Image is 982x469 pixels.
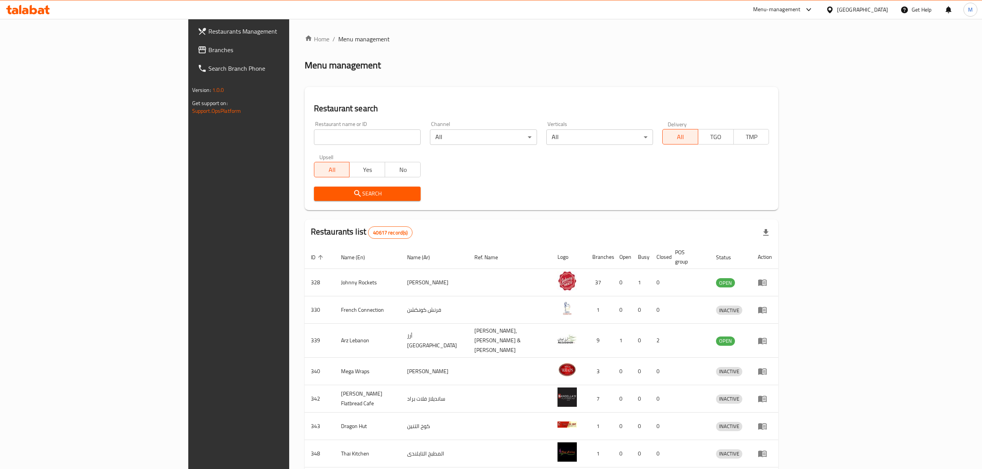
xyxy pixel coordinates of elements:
[650,324,669,358] td: 2
[335,296,401,324] td: French Connection
[191,41,352,59] a: Branches
[335,358,401,385] td: Mega Wraps
[757,223,775,242] div: Export file
[698,129,734,144] button: TGO
[632,296,650,324] td: 0
[758,367,772,376] div: Menu
[335,324,401,358] td: Arz Lebanon
[586,440,613,467] td: 1
[319,154,334,160] label: Upsell
[716,394,742,403] span: INACTIVE
[586,245,613,269] th: Branches
[737,131,766,143] span: TMP
[335,269,401,296] td: Johnny Rockets
[557,415,577,434] img: Dragon Hut
[311,226,413,239] h2: Restaurants list
[353,164,382,175] span: Yes
[716,422,742,431] span: INACTIVE
[632,385,650,413] td: 0
[650,269,669,296] td: 0
[758,278,772,287] div: Menu
[557,271,577,291] img: Johnny Rockets
[758,421,772,431] div: Menu
[586,269,613,296] td: 37
[368,229,412,236] span: 40617 record(s)
[716,367,742,376] span: INACTIVE
[758,394,772,403] div: Menu
[401,413,468,440] td: كوخ التنين
[613,269,632,296] td: 0
[753,5,801,14] div: Menu-management
[557,330,577,349] img: Arz Lebanon
[613,413,632,440] td: 0
[632,269,650,296] td: 1
[837,5,888,14] div: [GEOGRAPHIC_DATA]
[407,253,440,262] span: Name (Ar)
[675,248,701,266] span: POS group
[385,162,421,177] button: No
[650,413,669,440] td: 0
[341,253,375,262] span: Name (En)
[305,59,381,71] h2: Menu management
[401,296,468,324] td: فرنش كونكشن
[733,129,769,144] button: TMP
[349,162,385,177] button: Yes
[758,449,772,458] div: Menu
[650,358,669,385] td: 0
[401,324,468,358] td: أرز [GEOGRAPHIC_DATA]
[586,413,613,440] td: 1
[557,360,577,379] img: Mega Wraps
[401,385,468,413] td: سانديلاز فلات براد
[650,440,669,467] td: 0
[586,385,613,413] td: 7
[586,296,613,324] td: 1
[401,269,468,296] td: [PERSON_NAME]
[662,129,698,144] button: All
[335,440,401,467] td: Thai Kitchen
[632,358,650,385] td: 0
[191,22,352,41] a: Restaurants Management
[314,103,769,114] h2: Restaurant search
[716,253,741,262] span: Status
[474,253,508,262] span: Ref. Name
[546,129,653,145] div: All
[212,85,224,95] span: 1.0.0
[650,385,669,413] td: 0
[716,449,742,458] span: INACTIVE
[305,34,779,44] nav: breadcrumb
[338,34,390,44] span: Menu management
[192,106,241,116] a: Support.OpsPlatform
[613,324,632,358] td: 1
[557,442,577,462] img: Thai Kitchen
[632,440,650,467] td: 0
[314,187,421,201] button: Search
[632,245,650,269] th: Busy
[968,5,973,14] span: M
[613,245,632,269] th: Open
[468,324,551,358] td: [PERSON_NAME],[PERSON_NAME] & [PERSON_NAME]
[586,358,613,385] td: 3
[752,245,778,269] th: Action
[192,98,228,108] span: Get support on:
[701,131,731,143] span: TGO
[401,358,468,385] td: [PERSON_NAME]
[716,367,742,376] div: INACTIVE
[716,278,735,287] div: OPEN
[320,189,414,199] span: Search
[430,129,537,145] div: All
[716,336,735,345] span: OPEN
[388,164,418,175] span: No
[650,296,669,324] td: 0
[716,422,742,431] div: INACTIVE
[716,279,735,287] span: OPEN
[613,358,632,385] td: 0
[551,245,586,269] th: Logo
[613,385,632,413] td: 0
[613,440,632,467] td: 0
[208,27,346,36] span: Restaurants Management
[368,226,413,239] div: Total records count
[314,162,350,177] button: All
[314,129,421,145] input: Search for restaurant name or ID..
